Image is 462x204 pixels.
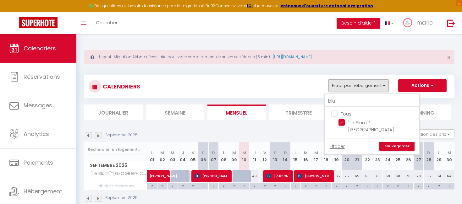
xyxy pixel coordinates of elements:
[403,18,412,27] img: ...
[342,142,352,170] th: 20
[362,183,372,189] div: 2
[24,73,60,81] span: Réservations
[383,170,393,182] div: 68
[24,44,56,52] span: Calendriers
[253,150,256,156] abbr: J
[348,120,394,133] span: "Le Blum"*[GEOGRAPHIC_DATA]
[447,54,450,61] span: ×
[101,79,140,93] h3: CALENDRIERS
[150,167,179,179] span: [PERSON_NAME]
[416,19,433,26] span: marie
[105,132,138,138] p: Septembre 2025
[434,142,444,170] th: 29
[352,142,362,170] th: 21
[328,79,389,92] button: Filtrer par hébergement
[397,150,399,156] abbr: J
[321,183,331,189] div: 2
[383,183,393,189] div: 2
[198,142,209,170] th: 06
[168,183,178,189] div: 2
[280,183,290,189] div: 2
[424,170,434,182] div: 65
[84,161,147,170] span: Septembre 2025
[444,142,454,170] th: 30
[239,142,250,170] th: 10
[383,142,393,170] th: 24
[447,19,455,27] img: logout
[157,142,168,170] th: 02
[188,183,198,189] div: 2
[260,142,270,170] th: 12
[212,150,215,156] abbr: D
[219,183,229,189] div: 2
[438,150,440,156] abbr: L
[301,142,311,170] th: 16
[208,142,219,170] th: 07
[232,150,236,156] abbr: M
[188,142,198,170] th: 05
[195,170,229,182] span: [PERSON_NAME]
[146,105,205,120] li: Semaine
[291,183,301,189] div: 2
[330,143,345,150] a: Effacer
[393,142,403,170] th: 25
[223,150,225,156] abbr: L
[444,183,454,189] div: 2
[84,183,147,190] span: Nb Nuits minimum
[332,183,342,189] div: 2
[398,79,447,92] button: Actions
[266,170,290,182] span: [PERSON_NAME]
[19,17,58,28] img: Super Booking
[376,150,379,156] abbr: M
[85,170,148,177] span: "Le Blum"*[GEOGRAPHIC_DATA]
[362,142,372,170] th: 22
[331,142,342,170] th: 19
[372,142,383,170] th: 23
[280,142,290,170] th: 14
[147,183,157,189] div: 2
[342,170,352,182] div: 75
[24,187,62,195] span: Hébergement
[250,170,260,182] div: 49
[393,183,403,189] div: 2
[393,105,452,120] li: Planning
[250,142,260,170] th: 11
[304,150,308,156] abbr: M
[192,150,195,156] abbr: V
[147,170,157,182] a: [PERSON_NAME]
[325,150,327,156] abbr: J
[379,142,415,151] a: Sauvegarder
[182,150,184,156] abbr: J
[263,150,266,156] abbr: V
[321,142,332,170] th: 18
[352,183,362,189] div: 2
[270,183,280,189] div: 2
[294,150,296,156] abbr: L
[447,55,450,60] button: Close
[273,54,312,59] a: [URL][DOMAIN_NAME]
[366,150,368,156] abbr: L
[250,183,260,189] div: 2
[209,183,219,189] div: 2
[242,150,246,156] abbr: M
[417,150,420,156] abbr: S
[24,130,49,138] span: Analytics
[434,183,444,189] div: 2
[270,142,280,170] th: 13
[301,183,311,189] div: 2
[424,142,434,170] th: 28
[362,170,372,182] div: 66
[178,183,188,189] div: 2
[393,170,403,182] div: 68
[386,150,390,156] abbr: M
[260,183,270,189] div: 2
[247,3,253,8] strong: ICI
[311,183,321,189] div: 2
[331,170,342,182] div: 77
[335,150,338,156] abbr: V
[84,50,454,64] div: Urgent : Migration Airbnb nécessaire pour votre compte, merci de suivre ces étapes (5 min) -
[325,96,419,107] input: Rechercher un logement...
[407,150,410,156] abbr: V
[281,3,373,8] a: créneaux d'ouverture de la salle migration
[274,150,277,156] abbr: S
